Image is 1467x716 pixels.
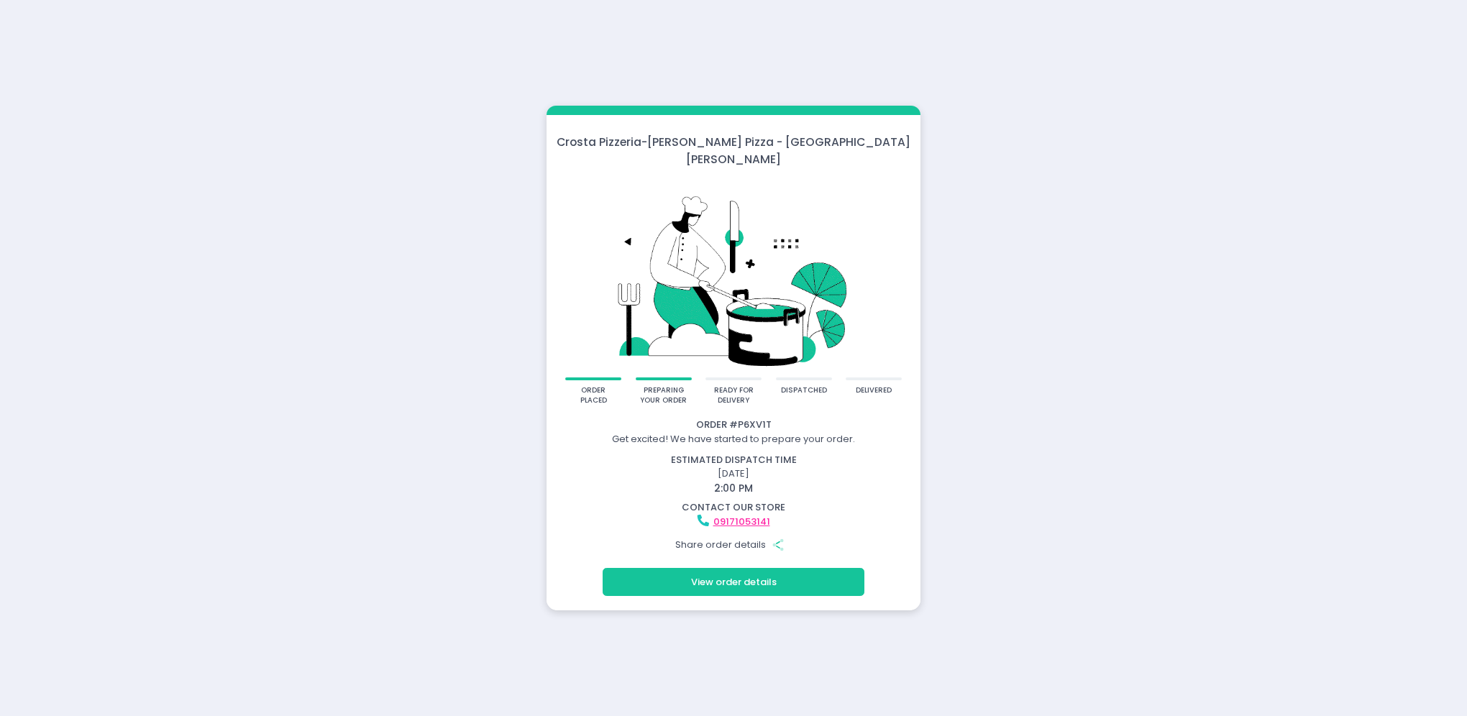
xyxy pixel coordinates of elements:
[549,531,918,559] div: Share order details
[714,481,753,495] span: 2:00 PM
[710,385,757,406] div: ready for delivery
[549,500,918,515] div: contact our store
[547,134,920,167] div: Crosta Pizzeria - [PERSON_NAME] Pizza - [GEOGRAPHIC_DATA][PERSON_NAME]
[856,385,892,396] div: delivered
[549,418,918,432] div: Order # P6XV1T
[781,385,827,396] div: dispatched
[713,515,770,528] a: 09171053141
[549,453,918,467] div: estimated dispatch time
[549,432,918,446] div: Get excited! We have started to prepare your order.
[640,385,687,406] div: preparing your order
[565,177,902,377] img: talkie
[603,568,864,595] button: View order details
[570,385,617,406] div: order placed
[540,453,928,496] div: [DATE]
